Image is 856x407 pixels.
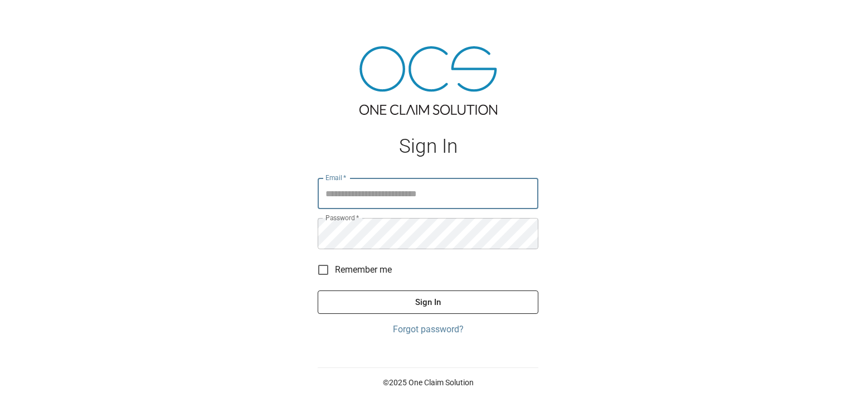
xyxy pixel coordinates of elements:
[318,323,538,336] a: Forgot password?
[318,377,538,388] p: © 2025 One Claim Solution
[325,173,347,182] label: Email
[335,263,392,277] span: Remember me
[318,290,538,314] button: Sign In
[359,46,497,115] img: ocs-logo-tra.png
[318,135,538,158] h1: Sign In
[13,7,58,29] img: ocs-logo-white-transparent.png
[325,213,359,222] label: Password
